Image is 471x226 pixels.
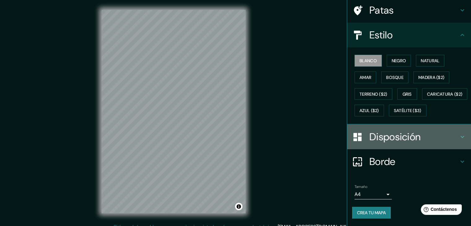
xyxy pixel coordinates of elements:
[369,130,421,143] font: Disposición
[360,58,377,63] font: Blanco
[352,207,391,219] button: Crea tu mapa
[422,88,468,100] button: Caricatura ($2)
[389,105,426,116] button: Satélite ($3)
[413,72,449,83] button: Madera ($2)
[360,108,379,114] font: Azul ($2)
[369,155,395,168] font: Borde
[392,58,406,63] font: Negro
[369,4,394,17] font: Patas
[347,23,471,47] div: Estilo
[416,202,464,219] iframe: Lanzador de widgets de ayuda
[360,91,387,97] font: Terreno ($2)
[397,88,417,100] button: Gris
[355,191,361,198] font: A4
[421,58,439,63] font: Natural
[102,10,246,213] canvas: Mapa
[387,55,411,67] button: Negro
[355,184,367,189] font: Tamaño
[427,91,463,97] font: Caricatura ($2)
[369,28,393,41] font: Estilo
[355,88,392,100] button: Terreno ($2)
[386,75,403,80] font: Bosque
[355,189,392,199] div: A4
[355,72,376,83] button: Amar
[418,75,444,80] font: Madera ($2)
[355,55,382,67] button: Blanco
[360,75,371,80] font: Amar
[347,124,471,149] div: Disposición
[355,105,384,116] button: Azul ($2)
[416,55,444,67] button: Natural
[357,210,386,215] font: Crea tu mapa
[394,108,421,114] font: Satélite ($3)
[381,72,408,83] button: Bosque
[347,149,471,174] div: Borde
[235,203,242,210] button: Activar o desactivar atribución
[403,91,412,97] font: Gris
